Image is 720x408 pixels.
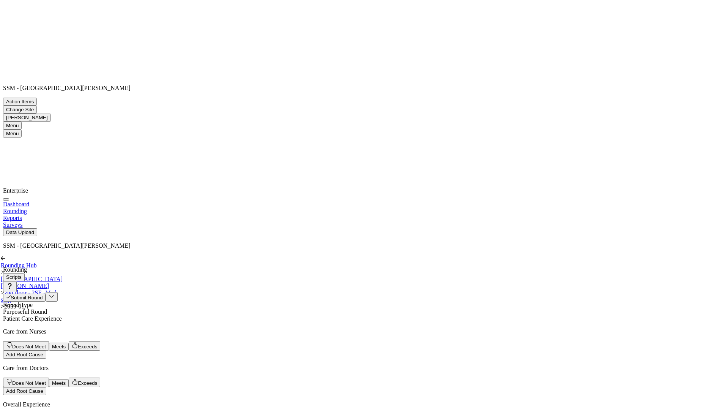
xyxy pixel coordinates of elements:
[3,273,25,281] button: Scripts
[3,187,717,194] div: Enterprise
[3,221,23,228] a: Surveys
[3,401,717,408] p: Overall Experience
[1,303,4,310] span: >
[1,276,63,289] a: [GEOGRAPHIC_DATA][PERSON_NAME]
[12,344,46,349] span: Does Not Meet
[3,294,46,302] button: Submit Round
[3,266,717,273] div: Rounding
[1,269,4,275] span: >
[3,387,46,395] button: Add Root Cause
[11,295,43,300] span: Submit Round
[3,242,717,249] p: SSM - [GEOGRAPHIC_DATA][PERSON_NAME]
[3,341,49,351] button: Does Not Meet
[1,289,57,303] a: 2nd floor - 2SE -Med surg
[3,72,713,79] div: Enterprise
[3,85,717,92] p: SSM - [GEOGRAPHIC_DATA][PERSON_NAME]
[3,302,33,308] label: Round Type
[3,315,62,322] span: Patient Care Experience
[12,380,46,386] span: Does Not Meet
[6,388,43,394] span: Add Root Cause
[78,344,97,349] span: Exceeds
[3,201,29,207] a: Dashboard
[1,289,4,296] span: >
[3,351,46,359] button: Add Root Cause
[69,341,100,351] button: Exceeds
[3,365,717,372] p: Care from Doctors
[3,3,246,51] img: experiencia_logo.png
[49,379,69,387] button: Meets
[3,122,22,130] button: Menu
[69,378,100,387] button: Exceeds
[3,228,37,236] button: Data Upload
[3,106,37,114] button: Change Site
[1,262,37,269] a: Rounding Hub
[3,308,47,315] span: Purposeful Round
[49,343,69,351] button: Meets
[6,352,43,357] span: Add Root Cause
[52,344,66,349] span: Meets
[6,274,22,280] span: Scripts
[3,208,27,214] a: Rounding
[3,130,22,138] button: Menu
[3,114,51,122] button: [PERSON_NAME]
[3,328,717,335] p: Care from Nurses
[3,98,37,106] button: Action Items
[3,138,246,186] img: experiencia_logo.png
[78,380,97,386] span: Exceeds
[3,378,49,387] button: Does Not Meet
[52,380,66,386] span: Meets
[3,215,22,221] a: Reports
